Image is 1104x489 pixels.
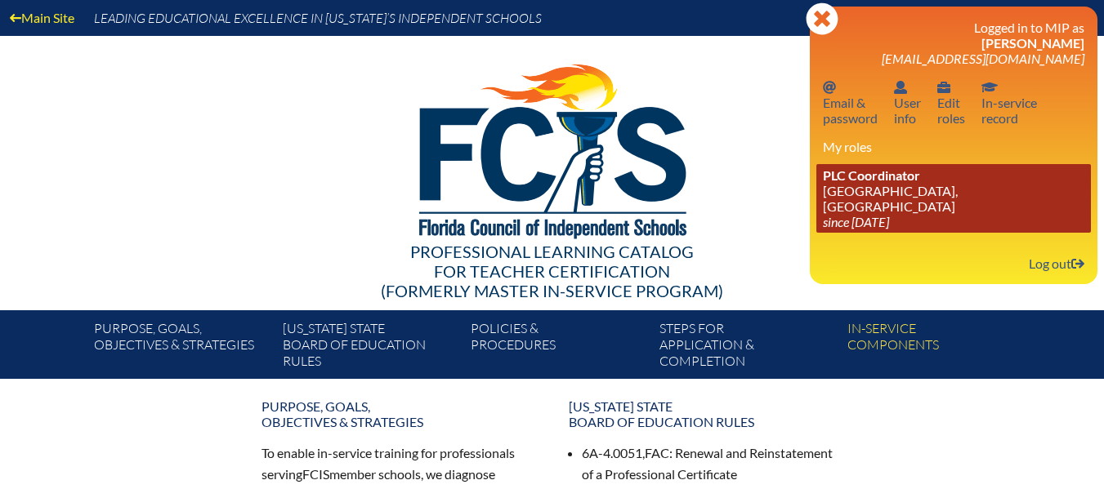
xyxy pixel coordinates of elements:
a: In-service recordIn-servicerecord [975,76,1044,129]
h3: My roles [823,139,1084,154]
a: PLC Coordinator [GEOGRAPHIC_DATA], [GEOGRAPHIC_DATA] since [DATE] [816,164,1091,233]
a: Steps forapplication & completion [653,317,841,379]
a: User infoEditroles [931,76,972,129]
li: 6A-4.0051, : Renewal and Reinstatement of a Professional Certificate [582,442,843,485]
span: FCIS [302,466,329,482]
a: Main Site [3,7,81,29]
h3: Logged in to MIP as [823,20,1084,66]
span: PLC Coordinator [823,167,920,183]
a: Log outLog out [1022,252,1091,274]
a: Purpose, goals,objectives & strategies [87,317,275,379]
a: User infoUserinfo [887,76,927,129]
div: Professional Learning Catalog (formerly Master In-service Program) [82,242,1023,300]
svg: Log out [1071,257,1084,270]
a: Purpose, goals,objectives & strategies [252,392,546,436]
svg: Close [806,2,838,35]
a: Policies &Procedures [464,317,652,379]
img: FCISlogo221.eps [383,36,721,259]
a: [US_STATE] StateBoard of Education rules [559,392,853,436]
a: [US_STATE] StateBoard of Education rules [276,317,464,379]
i: since [DATE] [823,214,889,229]
span: for Teacher Certification [434,261,670,281]
a: Email passwordEmail &password [816,76,884,129]
span: FAC [645,445,669,460]
span: [EMAIL_ADDRESS][DOMAIN_NAME] [882,51,1084,66]
span: [PERSON_NAME] [981,35,1084,51]
svg: Email password [823,81,836,94]
svg: In-service record [981,81,998,94]
svg: User info [894,81,907,94]
svg: User info [937,81,950,94]
a: In-servicecomponents [841,317,1029,379]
